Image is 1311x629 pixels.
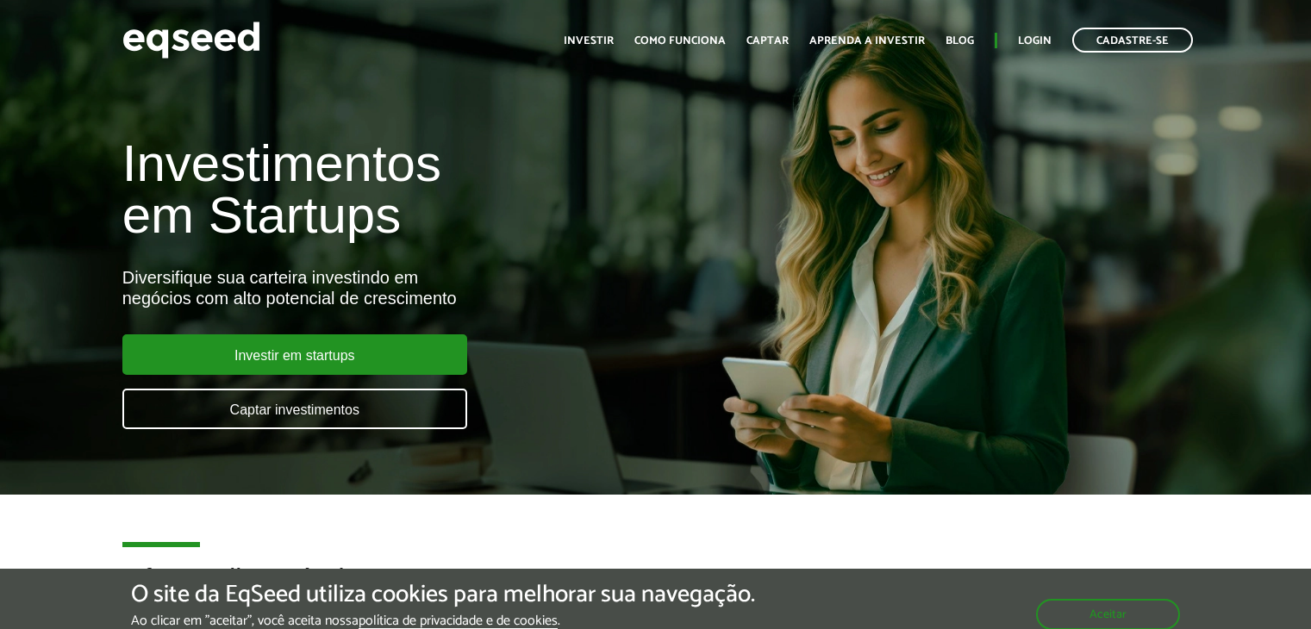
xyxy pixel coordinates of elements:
[122,564,1189,620] h2: Ofertas disponíveis
[122,334,467,375] a: Investir em startups
[131,613,755,629] p: Ao clicar em "aceitar", você aceita nossa .
[1018,35,1052,47] a: Login
[122,267,752,308] div: Diversifique sua carteira investindo em negócios com alto potencial de crescimento
[122,138,752,241] h1: Investimentos em Startups
[122,17,260,63] img: EqSeed
[131,582,755,608] h5: O site da EqSeed utiliza cookies para melhorar sua navegação.
[634,35,726,47] a: Como funciona
[122,389,467,429] a: Captar investimentos
[746,35,789,47] a: Captar
[946,35,974,47] a: Blog
[564,35,614,47] a: Investir
[359,614,558,629] a: política de privacidade e de cookies
[1072,28,1193,53] a: Cadastre-se
[809,35,925,47] a: Aprenda a investir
